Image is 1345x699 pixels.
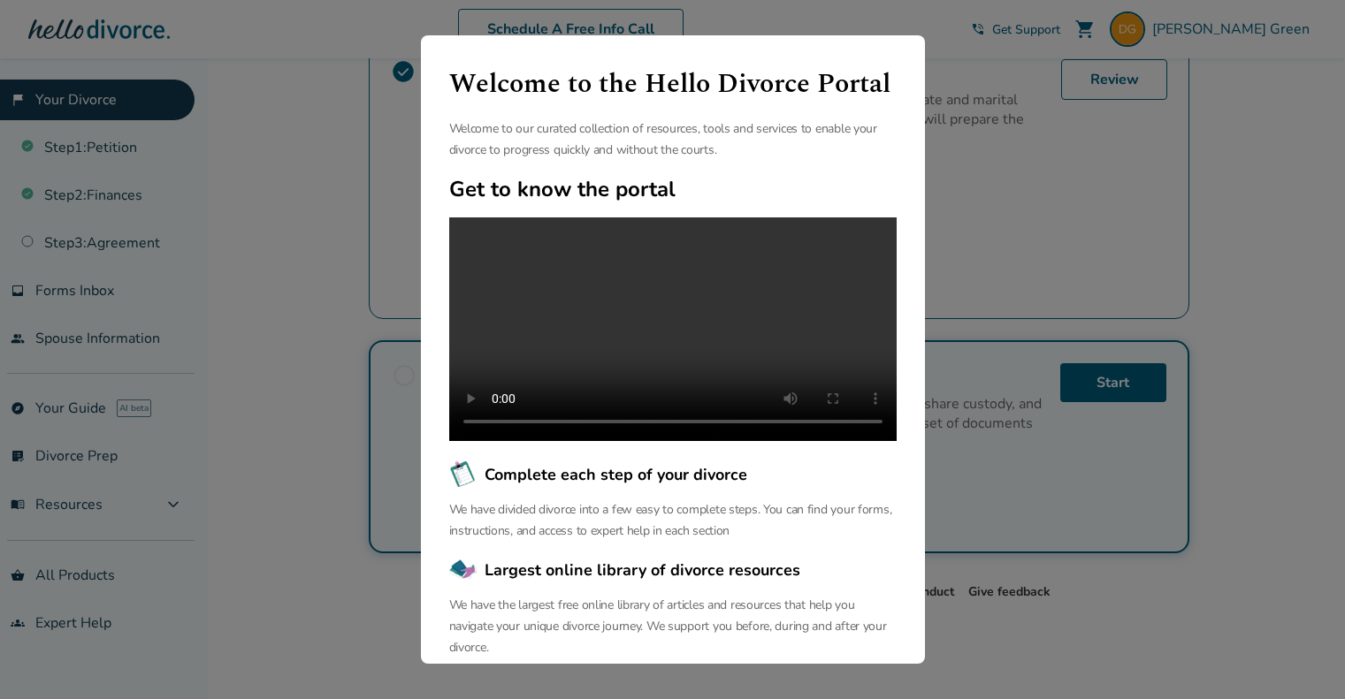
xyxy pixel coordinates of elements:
[449,118,897,161] p: Welcome to our curated collection of resources, tools and services to enable your divorce to prog...
[449,460,478,489] img: Complete each step of your divorce
[449,499,897,542] p: We have divided divorce into a few easy to complete steps. You can find your forms, instructions,...
[1257,614,1345,699] iframe: Chat Widget
[485,558,800,581] span: Largest online library of divorce resources
[449,595,897,658] p: We have the largest free online library of articles and resources that help you navigate your uni...
[449,175,897,203] h2: Get to know the portal
[449,64,897,104] h1: Welcome to the Hello Divorce Portal
[449,556,478,584] img: Largest online library of divorce resources
[485,463,747,486] span: Complete each step of your divorce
